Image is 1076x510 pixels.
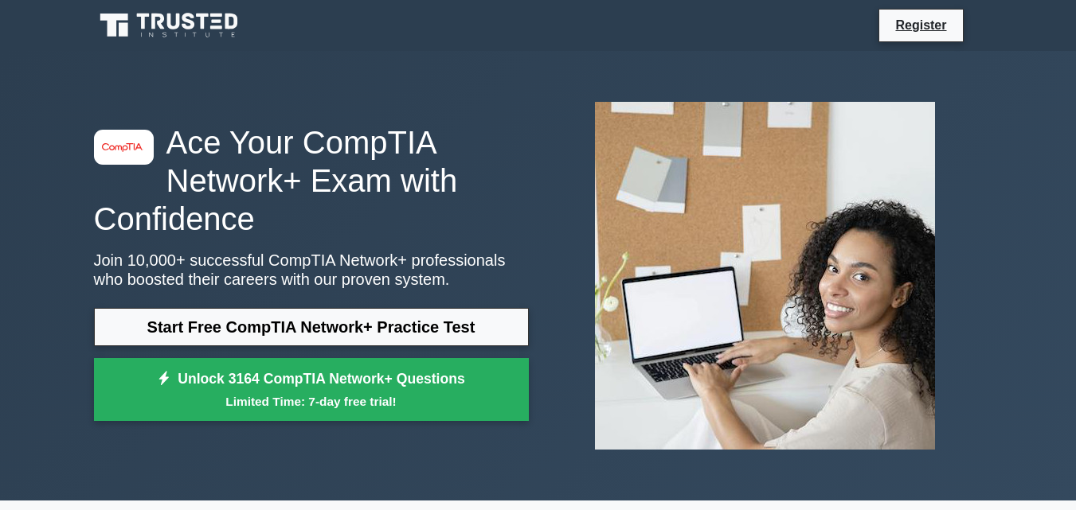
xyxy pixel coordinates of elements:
[114,392,509,411] small: Limited Time: 7-day free trial!
[94,308,529,346] a: Start Free CompTIA Network+ Practice Test
[94,123,529,238] h1: Ace Your CompTIA Network+ Exam with Confidence
[94,251,529,289] p: Join 10,000+ successful CompTIA Network+ professionals who boosted their careers with our proven ...
[886,15,956,35] a: Register
[94,358,529,422] a: Unlock 3164 CompTIA Network+ QuestionsLimited Time: 7-day free trial!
